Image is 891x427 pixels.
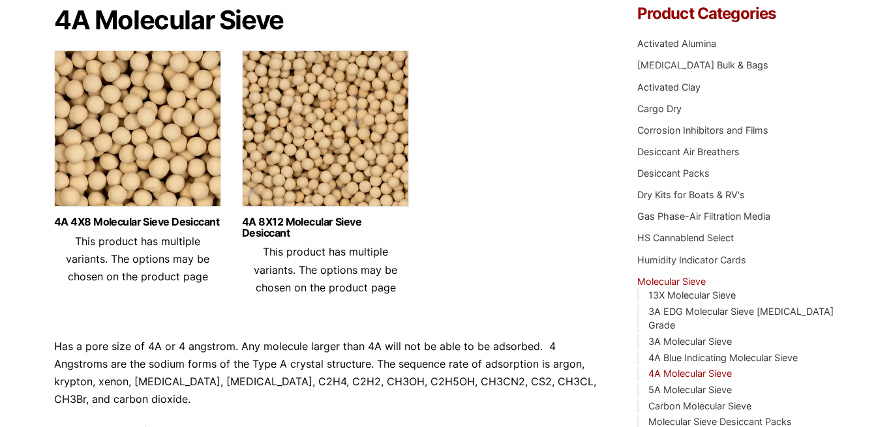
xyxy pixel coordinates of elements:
a: 4A Molecular Sieve [648,368,732,379]
h1: 4A Molecular Sieve [54,6,598,35]
a: Carbon Molecular Sieve [648,400,751,411]
a: 3A Molecular Sieve [648,336,732,347]
a: Desiccant Air Breathers [637,146,740,157]
span: This product has multiple variants. The options may be chosen on the product page [254,245,397,293]
a: 13X Molecular Sieve [648,289,736,301]
a: Gas Phase-Air Filtration Media [637,211,770,222]
a: 4A Blue Indicating Molecular Sieve [648,352,798,363]
a: Molecular Sieve Desiccant Packs [648,416,792,427]
a: Cargo Dry [637,103,682,114]
a: Desiccant Packs [637,168,710,179]
a: Molecular Sieve [637,276,706,287]
a: Corrosion Inhibitors and Films [637,125,768,136]
a: 4A 8X12 Molecular Sieve Desiccant [242,216,409,239]
a: Activated Alumina [637,38,716,49]
a: Dry Kits for Boats & RV's [637,189,745,200]
a: Activated Clay [637,81,701,93]
a: 3A EDG Molecular Sieve [MEDICAL_DATA] Grade [648,306,834,331]
a: 4A 4X8 Molecular Sieve Desiccant [54,216,221,228]
a: HS Cannablend Select [637,232,734,243]
a: [MEDICAL_DATA] Bulk & Bags [637,59,768,70]
a: 5A Molecular Sieve [648,384,732,395]
h4: Product Categories [637,6,837,22]
span: This product has multiple variants. The options may be chosen on the product page [66,235,209,283]
a: Humidity Indicator Cards [637,254,746,265]
p: Has a pore size of 4A or 4 angstrom. Any molecule larger than 4A will not be able to be adsorbed.... [54,338,598,409]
